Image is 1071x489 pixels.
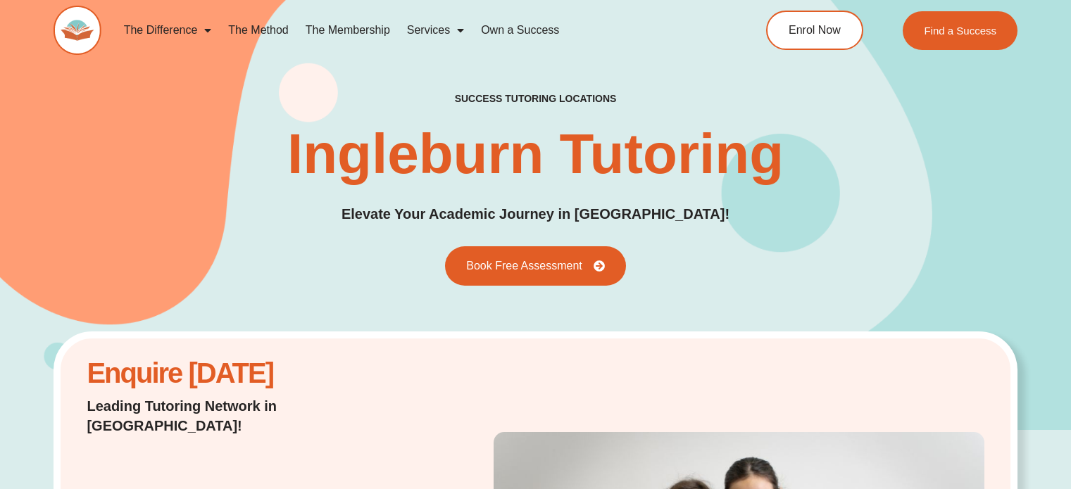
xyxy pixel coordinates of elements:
a: Enrol Now [766,11,863,50]
p: Leading Tutoring Network in [GEOGRAPHIC_DATA]! [87,396,409,436]
span: Enrol Now [789,25,841,36]
a: Book Free Assessment [445,246,626,286]
nav: Menu [115,14,711,46]
h2: success tutoring locations [455,92,617,105]
h1: Ingleburn Tutoring [287,126,784,182]
a: Own a Success [472,14,568,46]
a: The Membership [297,14,399,46]
h2: Enquire [DATE] [87,364,409,382]
a: Services [399,14,472,46]
span: Book Free Assessment [466,260,582,272]
p: Elevate Your Academic Journey in [GEOGRAPHIC_DATA]! [342,203,729,225]
a: The Difference [115,14,220,46]
a: The Method [220,14,296,46]
span: Find a Success [924,25,996,36]
a: Find a Success [903,11,1017,50]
